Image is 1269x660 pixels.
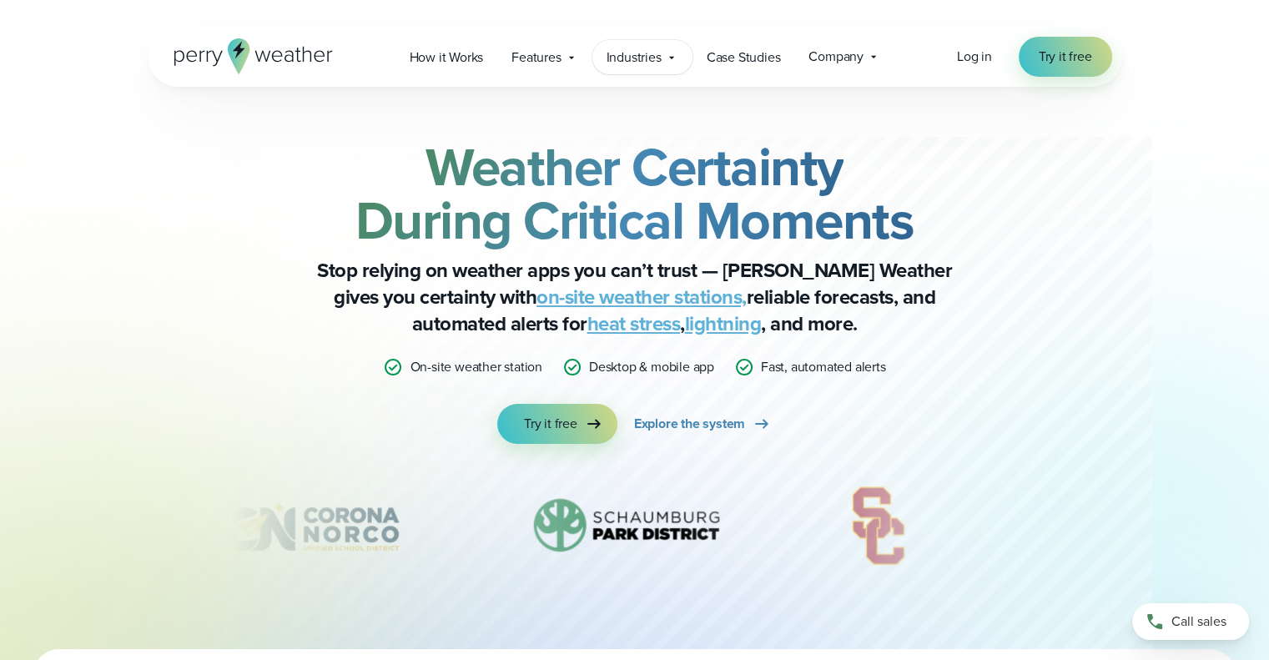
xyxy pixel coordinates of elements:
[827,484,929,567] img: University-of-Southern-California-USC.svg
[587,309,681,339] a: heat stress
[410,48,484,68] span: How it Works
[827,484,929,567] div: 9 of 12
[355,128,914,259] strong: Weather Certainty During Critical Moments
[685,309,762,339] a: lightning
[607,48,662,68] span: Industries
[395,40,498,74] a: How it Works
[707,48,781,68] span: Case Studies
[511,48,561,68] span: Features
[589,357,714,377] p: Desktop & mobile app
[536,282,747,312] a: on-site weather stations,
[524,414,577,434] span: Try it free
[808,47,864,67] span: Company
[1171,612,1226,632] span: Call sales
[692,40,795,74] a: Case Studies
[957,47,992,66] span: Log in
[1009,484,1161,567] div: 10 of 12
[509,484,746,567] div: 8 of 12
[192,484,429,567] div: 7 of 12
[231,484,1039,576] div: slideshow
[497,404,617,444] a: Try it free
[761,357,886,377] p: Fast, automated alerts
[410,357,541,377] p: On-site weather station
[192,484,429,567] img: Corona-Norco-Unified-School-District.svg
[957,47,992,67] a: Log in
[1132,603,1249,640] a: Call sales
[1039,47,1092,67] span: Try it free
[1009,484,1161,567] img: Cabot-Citrus-Farms.svg
[509,484,746,567] img: Schaumburg-Park-District-1.svg
[634,404,772,444] a: Explore the system
[634,414,745,434] span: Explore the system
[1019,37,1112,77] a: Try it free
[301,257,969,337] p: Stop relying on weather apps you can’t trust — [PERSON_NAME] Weather gives you certainty with rel...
